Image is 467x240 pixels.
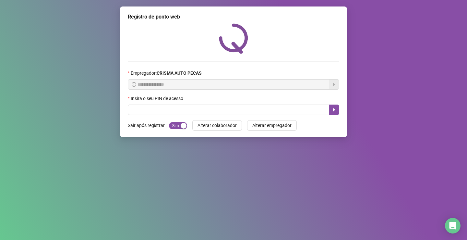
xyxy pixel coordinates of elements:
[128,120,169,131] label: Sair após registrar
[192,120,242,131] button: Alterar colaborador
[445,218,461,234] div: Open Intercom Messenger
[128,13,339,21] div: Registro de ponto web
[132,82,136,87] span: info-circle
[198,122,237,129] span: Alterar colaborador
[128,95,187,102] label: Insira o seu PIN de acesso
[331,107,337,112] span: caret-right
[247,120,297,131] button: Alterar empregador
[131,69,202,77] span: Empregador :
[157,70,202,76] strong: CRISMA AUTO PECAS
[219,23,248,54] img: QRPoint
[252,122,292,129] span: Alterar empregador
